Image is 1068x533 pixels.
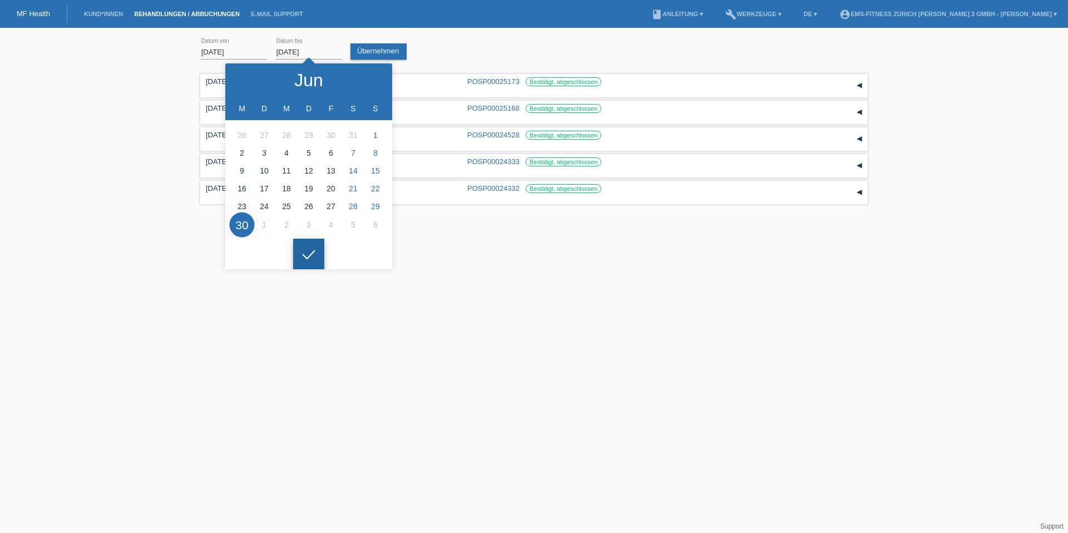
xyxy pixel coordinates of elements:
i: build [725,9,736,20]
i: account_circle [839,9,851,20]
label: Bestätigt, abgeschlossen [526,157,601,166]
div: [DATE] [206,131,250,139]
a: DE ▾ [798,11,823,17]
a: POSP00024528 [467,131,520,139]
a: Kund*innen [78,11,128,17]
a: account_circleEMS-Fitness Zürich [PERSON_NAME] 3 GmbH - [PERSON_NAME] ▾ [834,11,1062,17]
label: Bestätigt, abgeschlossen [526,77,601,86]
div: [DATE] [206,157,250,166]
a: E-Mail Support [245,11,309,17]
label: Bestätigt, abgeschlossen [526,104,601,113]
div: [DATE] [206,184,250,193]
div: auf-/zuklappen [851,184,868,201]
div: [DATE] [206,77,250,86]
div: [DATE] [206,104,250,112]
a: POSP00024332 [467,184,520,193]
a: Behandlungen / Abbuchungen [128,11,245,17]
div: Jun [294,71,323,89]
a: Support [1040,522,1064,530]
div: auf-/zuklappen [851,77,868,94]
label: Bestätigt, abgeschlossen [526,131,601,140]
div: auf-/zuklappen [851,157,868,174]
a: buildWerkzeuge ▾ [720,11,787,17]
a: POSP00025168 [467,104,520,112]
label: Bestätigt, abgeschlossen [526,184,601,193]
a: POSP00024333 [467,157,520,166]
i: book [651,9,662,20]
div: auf-/zuklappen [851,104,868,121]
a: bookAnleitung ▾ [646,11,709,17]
a: POSP00025173 [467,77,520,86]
div: auf-/zuklappen [851,131,868,147]
a: Übernehmen [350,43,407,60]
a: MF Health [17,9,50,18]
